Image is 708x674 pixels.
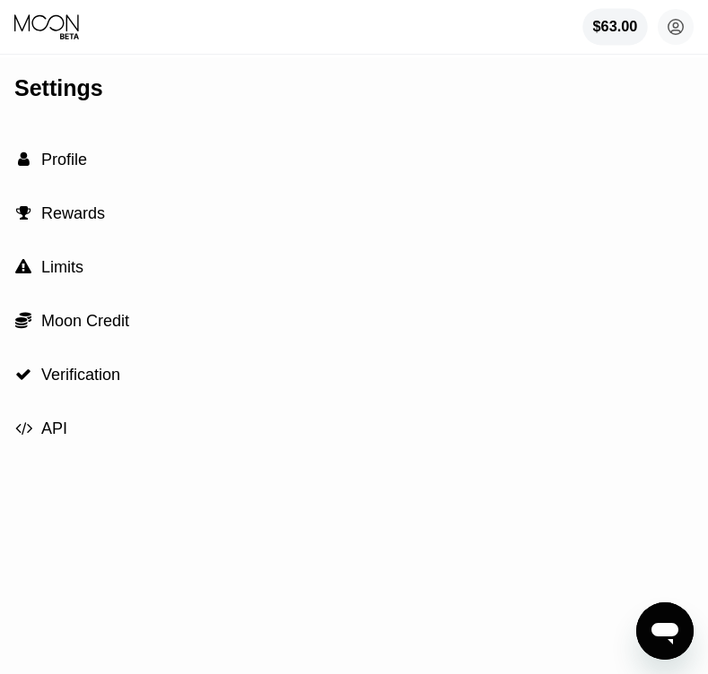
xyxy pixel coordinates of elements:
[14,259,32,275] div: 
[14,205,32,221] div: 
[41,258,83,276] span: Limits
[582,9,647,46] div: $63.00
[41,312,129,330] span: Moon Credit
[14,240,694,294] div: Limits
[14,420,32,436] div: 
[14,186,694,240] div: Rewards
[15,420,32,436] span: 
[18,151,30,168] span: 
[14,75,694,101] div: Settings
[41,366,120,384] span: Verification
[14,294,694,348] div: Moon Credit
[14,151,32,168] div: 
[14,311,32,329] div: 
[14,367,32,383] div: 
[41,151,87,168] span: Profile
[41,204,105,222] span: Rewards
[14,402,694,455] div: API
[41,419,67,437] span: API
[636,602,694,660] iframe: Butoni për hapjen e dritares së dërgimit të mesazheve
[14,348,694,402] div: Verification
[593,19,638,35] div: $63.00
[15,311,31,329] span: 
[15,367,31,383] span: 
[15,259,31,275] span: 
[14,133,694,186] div: Profile
[16,205,31,221] span: 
